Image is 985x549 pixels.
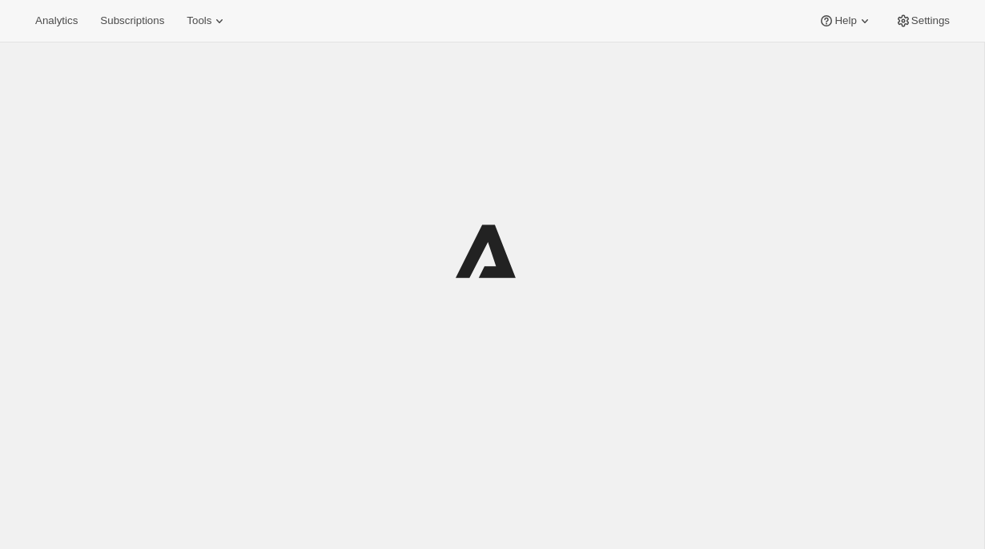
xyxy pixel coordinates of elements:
button: Subscriptions [90,10,174,32]
span: Settings [911,14,950,27]
button: Settings [886,10,959,32]
button: Tools [177,10,237,32]
span: Help [834,14,856,27]
span: Subscriptions [100,14,164,27]
button: Analytics [26,10,87,32]
span: Analytics [35,14,78,27]
button: Help [809,10,882,32]
span: Tools [187,14,211,27]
